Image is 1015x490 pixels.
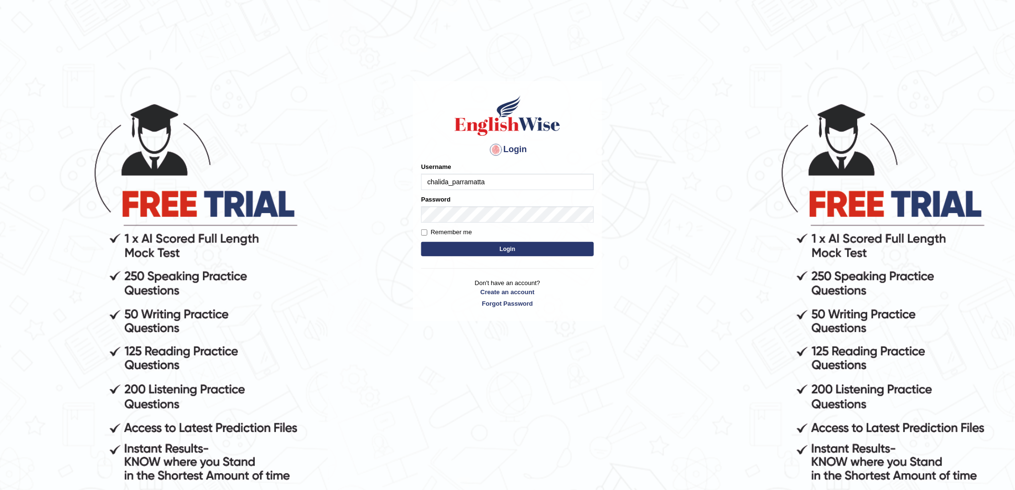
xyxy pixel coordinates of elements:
label: Password [421,195,450,204]
label: Remember me [421,227,472,237]
a: Create an account [421,287,594,297]
h4: Login [421,142,594,157]
p: Don't have an account? [421,278,594,308]
input: Remember me [421,229,427,236]
img: Logo of English Wise sign in for intelligent practice with AI [453,94,562,137]
button: Login [421,242,594,256]
a: Forgot Password [421,299,594,308]
label: Username [421,162,451,171]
